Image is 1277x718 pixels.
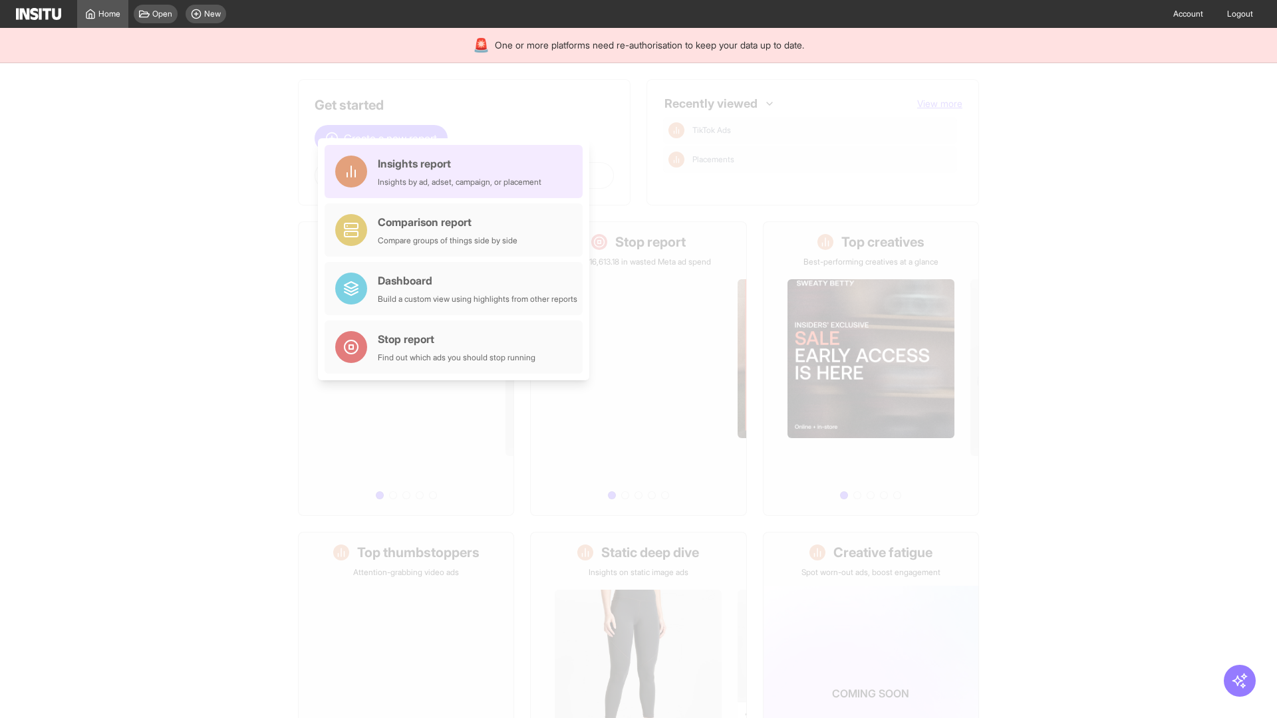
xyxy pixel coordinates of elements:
span: Open [152,9,172,19]
div: Compare groups of things side by side [378,235,517,246]
div: Build a custom view using highlights from other reports [378,294,577,304]
div: Comparison report [378,214,517,230]
div: Find out which ads you should stop running [378,352,535,363]
div: Insights report [378,156,541,172]
div: 🚨 [473,36,490,55]
span: One or more platforms need re-authorisation to keep your data up to date. [495,39,804,52]
div: Insights by ad, adset, campaign, or placement [378,177,541,187]
div: Dashboard [378,273,577,289]
div: Stop report [378,331,535,347]
span: Home [98,9,120,19]
span: New [204,9,221,19]
img: Logo [16,8,61,20]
